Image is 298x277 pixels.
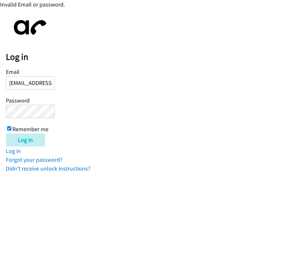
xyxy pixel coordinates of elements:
img: aphone-8a226864a2ddd6a5e75d1ebefc011f4aa8f32683c2d82f3fb0802fe031f96514.svg [6,15,51,40]
a: Forgot your password? [6,156,63,163]
label: Password [6,97,30,104]
a: Log in [6,147,21,155]
label: Remember me [12,125,49,133]
h2: Log in [6,51,298,62]
input: Log in [6,133,45,146]
a: Didn't receive unlock instructions? [6,165,91,172]
label: Email [6,68,20,76]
